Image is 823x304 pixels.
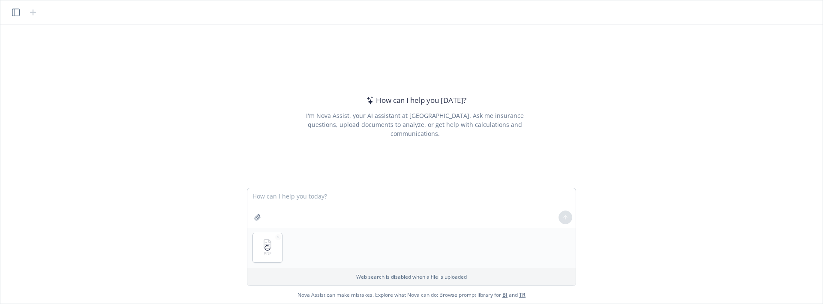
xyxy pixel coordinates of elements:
div: How can I help you [DATE]? [364,95,466,106]
a: BI [502,291,508,298]
p: Web search is disabled when a file is uploaded [252,273,571,280]
a: TR [519,291,526,298]
div: I'm Nova Assist, your AI assistant at [GEOGRAPHIC_DATA]. Ask me insurance questions, upload docum... [294,111,535,138]
span: Nova Assist can make mistakes. Explore what Nova can do: Browse prompt library for and [297,286,526,304]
